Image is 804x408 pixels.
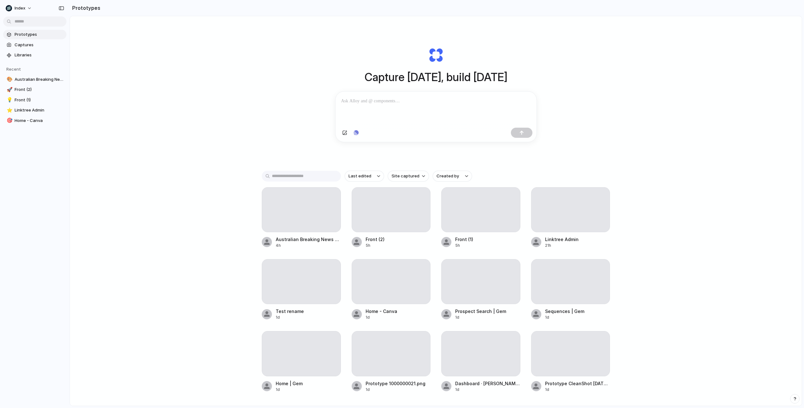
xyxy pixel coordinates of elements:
[352,259,431,320] a: Home - Canva1d
[15,31,64,38] span: Prototypes
[365,69,507,86] h1: Capture [DATE], build [DATE]
[433,171,472,182] button: Created by
[6,76,12,83] button: 🎨
[366,315,397,320] div: 1d
[276,308,304,315] div: Test rename
[531,331,610,392] a: Prototype CleanShot [DATE] 10.36.05@2x.png1d
[276,243,341,248] div: 4h
[545,243,579,248] div: 21h
[437,173,459,179] span: Created by
[366,243,385,248] div: 5h
[366,380,425,387] div: Prototype 1000000021.png
[531,259,610,320] a: Sequences | Gem1d
[7,76,11,83] div: 🎨
[3,30,66,39] a: Prototypes
[6,67,21,72] span: Recent
[15,107,64,113] span: Linktree Admin
[276,315,304,320] div: 1d
[3,3,35,13] button: Index
[545,315,584,320] div: 1d
[15,76,64,83] span: Australian Breaking News Headlines & World News Online | [DOMAIN_NAME]
[3,50,66,60] a: Libraries
[3,40,66,50] a: Captures
[441,187,520,248] a: Front (1)5h
[545,308,584,315] div: Sequences | Gem
[545,236,579,243] div: Linktree Admin
[545,387,610,392] div: 1d
[388,171,429,182] button: Site captured
[15,86,64,93] span: Front (2)
[3,95,66,105] a: 💡Front (1)
[262,187,341,248] a: Australian Breaking News Headlines & World News Online | [DOMAIN_NAME]4h
[531,187,610,248] a: Linktree Admin21h
[352,331,431,392] a: Prototype 1000000021.png1d
[15,5,25,11] span: Index
[6,86,12,93] button: 🚀
[455,387,520,392] div: 1d
[15,42,64,48] span: Captures
[15,118,64,124] span: Home - Canva
[349,173,371,179] span: Last edited
[262,259,341,320] a: Test rename1d
[455,236,473,243] div: Front (1)
[3,85,66,94] a: 🚀Front (2)
[15,97,64,103] span: Front (1)
[7,107,11,114] div: ⭐
[3,75,66,84] a: 🎨Australian Breaking News Headlines & World News Online | [DOMAIN_NAME]
[3,116,66,125] a: 🎯Home - Canva
[6,107,12,113] button: ⭐
[15,52,64,58] span: Libraries
[366,236,385,243] div: Front (2)
[7,86,11,93] div: 🚀
[392,173,419,179] span: Site captured
[545,380,610,387] div: Prototype CleanShot [DATE] 10.36.05@2x.png
[366,387,425,392] div: 1d
[70,4,100,12] h2: Prototypes
[6,118,12,124] button: 🎯
[352,187,431,248] a: Front (2)5h
[441,259,520,320] a: Prospect Search | Gem1d
[441,331,520,392] a: Dashboard · [PERSON_NAME] Org App | OneSignal1d
[7,96,11,104] div: 💡
[262,331,341,392] a: Home | Gem1d
[366,308,397,315] div: Home - Canva
[455,308,506,315] div: Prospect Search | Gem
[455,315,506,320] div: 1d
[345,171,384,182] button: Last edited
[7,117,11,124] div: 🎯
[455,380,520,387] div: Dashboard · [PERSON_NAME] Org App | OneSignal
[6,97,12,103] button: 💡
[276,387,303,392] div: 1d
[276,380,303,387] div: Home | Gem
[276,236,341,243] div: Australian Breaking News Headlines & World News Online | [DOMAIN_NAME]
[3,105,66,115] a: ⭐Linktree Admin
[455,243,473,248] div: 5h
